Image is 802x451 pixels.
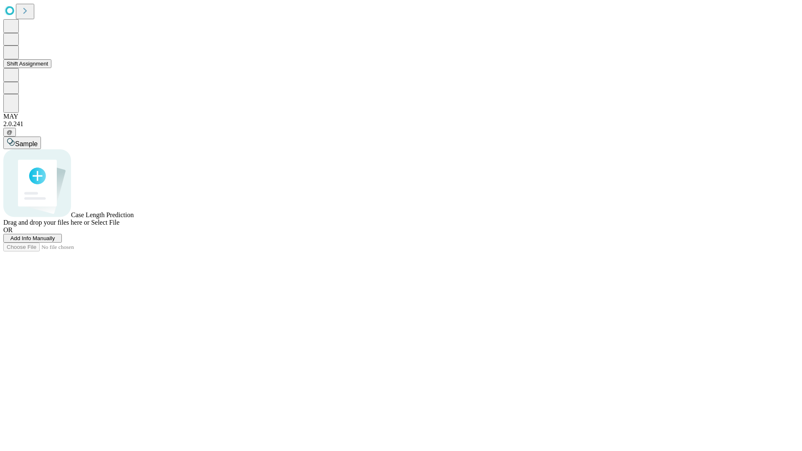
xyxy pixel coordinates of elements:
[3,113,799,120] div: MAY
[3,137,41,149] button: Sample
[3,120,799,128] div: 2.0.241
[10,235,55,241] span: Add Info Manually
[3,59,51,68] button: Shift Assignment
[15,140,38,147] span: Sample
[71,211,134,218] span: Case Length Prediction
[3,226,13,233] span: OR
[3,219,89,226] span: Drag and drop your files here or
[7,129,13,135] span: @
[91,219,119,226] span: Select File
[3,128,16,137] button: @
[3,234,62,243] button: Add Info Manually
